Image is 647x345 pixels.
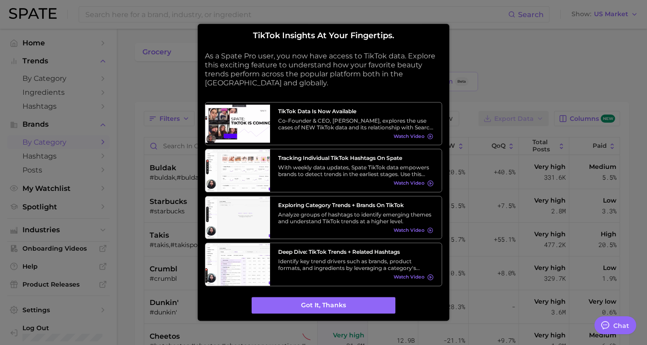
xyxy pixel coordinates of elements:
div: With weekly data updates, Spate TikTok data empowers brands to detect trends in the earliest stag... [278,164,434,177]
a: Deep Dive: TikTok Trends + Related HashtagsIdentify key trend drivers such as brands, product for... [205,243,442,286]
span: Watch Video [394,227,425,233]
h3: TikTok data is now available [278,108,434,115]
h3: Tracking Individual TikTok Hashtags on Spate [278,155,434,161]
span: Watch Video [394,274,425,280]
div: Identify key trend drivers such as brands, product formats, and ingredients by leveraging a categ... [278,258,434,271]
h2: TikTok insights at your fingertips. [205,31,442,41]
a: Exploring Category Trends + Brands on TikTokAnalyze groups of hashtags to identify emerging theme... [205,196,442,239]
h3: Exploring Category Trends + Brands on TikTok [278,202,434,208]
span: Watch Video [394,181,425,186]
div: Co-Founder & CEO, [PERSON_NAME], explores the use cases of NEW TikTok data and its relationship w... [278,117,434,131]
a: Tracking Individual TikTok Hashtags on SpateWith weekly data updates, Spate TikTok data empowers ... [205,149,442,192]
span: Watch Video [394,133,425,139]
p: As a Spate Pro user, you now have access to TikTok data. Explore this exciting feature to underst... [205,52,442,88]
h3: Deep Dive: TikTok Trends + Related Hashtags [278,248,434,255]
button: Got it, thanks [252,297,395,314]
div: Analyze groups of hashtags to identify emerging themes and understand TikTok trends at a higher l... [278,211,434,225]
a: TikTok data is now availableCo-Founder & CEO, [PERSON_NAME], explores the use cases of NEW TikTok... [205,102,442,146]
